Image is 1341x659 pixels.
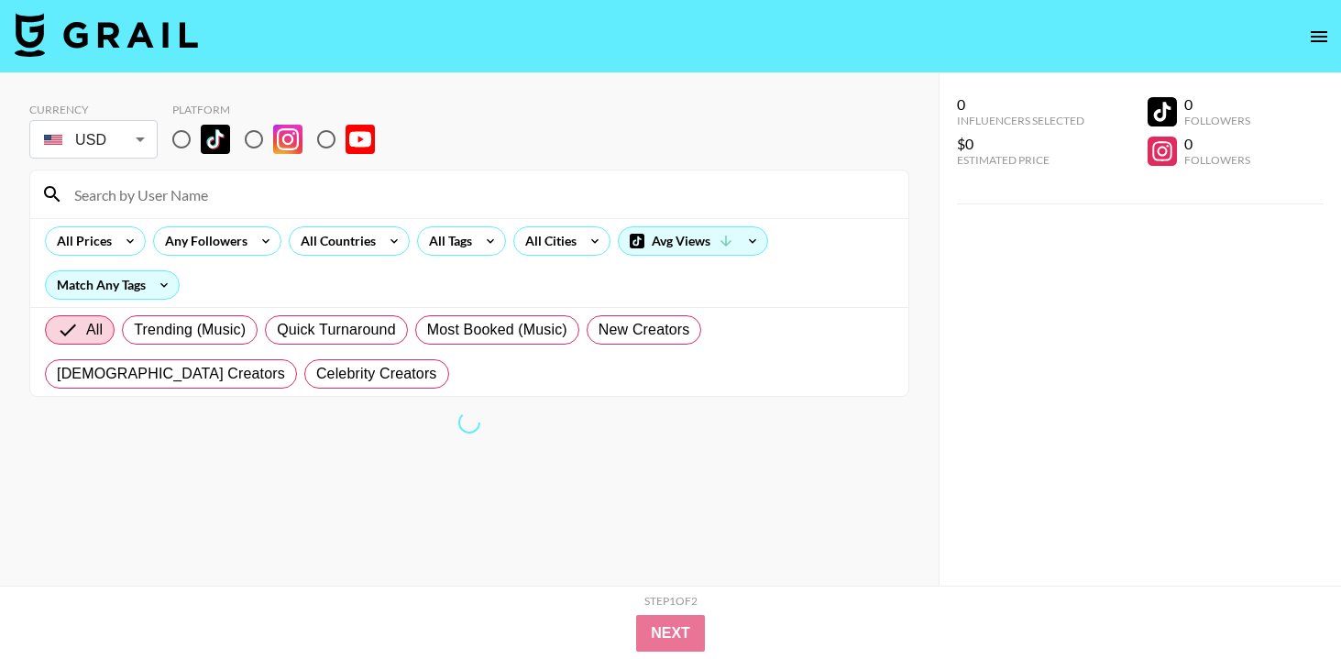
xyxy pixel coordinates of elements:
[1184,153,1250,167] div: Followers
[63,180,897,209] input: Search by User Name
[1184,114,1250,127] div: Followers
[172,103,390,116] div: Platform
[957,114,1084,127] div: Influencers Selected
[134,319,246,341] span: Trending (Music)
[1184,95,1250,114] div: 0
[957,95,1084,114] div: 0
[29,103,158,116] div: Currency
[57,363,285,385] span: [DEMOGRAPHIC_DATA] Creators
[46,271,179,299] div: Match Any Tags
[316,363,437,385] span: Celebrity Creators
[427,319,567,341] span: Most Booked (Music)
[619,227,767,255] div: Avg Views
[644,594,698,608] div: Step 1 of 2
[418,227,476,255] div: All Tags
[277,319,396,341] span: Quick Turnaround
[514,227,580,255] div: All Cities
[290,227,379,255] div: All Countries
[599,319,690,341] span: New Creators
[33,124,154,156] div: USD
[957,135,1084,153] div: $0
[273,125,302,154] img: Instagram
[636,615,705,652] button: Next
[957,153,1084,167] div: Estimated Price
[15,13,198,57] img: Grail Talent
[46,227,115,255] div: All Prices
[1301,18,1337,55] button: open drawer
[86,319,103,341] span: All
[154,227,251,255] div: Any Followers
[346,125,375,154] img: YouTube
[455,408,484,437] span: Refreshing bookers, clients, cities, talent, talent...
[1184,135,1250,153] div: 0
[201,125,230,154] img: TikTok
